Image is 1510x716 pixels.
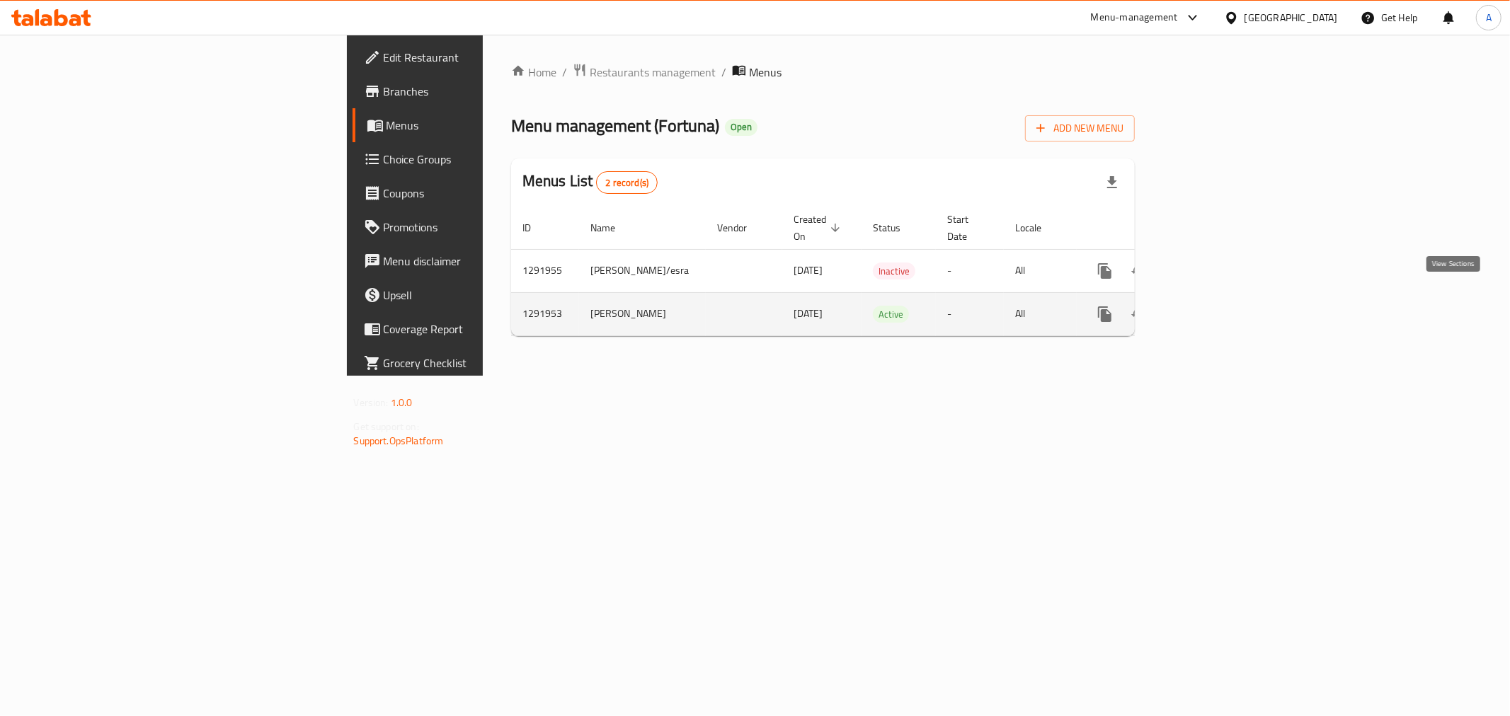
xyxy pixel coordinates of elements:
[873,306,909,323] span: Active
[749,64,782,81] span: Menus
[353,176,599,210] a: Coupons
[936,249,1004,292] td: -
[354,393,389,412] span: Version:
[384,354,588,371] span: Grocery Checklist
[794,304,823,323] span: [DATE]
[384,83,588,100] span: Branches
[725,121,757,133] span: Open
[1122,297,1156,331] button: Change Status
[1091,9,1178,26] div: Menu-management
[353,108,599,142] a: Menus
[873,219,919,236] span: Status
[511,207,1235,336] table: enhanced table
[725,119,757,136] div: Open
[511,63,1136,81] nav: breadcrumb
[1245,10,1338,25] div: [GEOGRAPHIC_DATA]
[387,117,588,134] span: Menus
[384,151,588,168] span: Choice Groups
[384,253,588,270] span: Menu disclaimer
[1486,10,1492,25] span: A
[590,219,634,236] span: Name
[1004,292,1077,335] td: All
[1015,219,1060,236] span: Locale
[353,346,599,380] a: Grocery Checklist
[579,292,706,335] td: [PERSON_NAME]
[1004,249,1077,292] td: All
[353,278,599,312] a: Upsell
[794,261,823,279] span: [DATE]
[384,287,588,304] span: Upsell
[353,244,599,278] a: Menu disclaimer
[721,64,726,81] li: /
[873,306,909,323] div: Active
[353,40,599,74] a: Edit Restaurant
[1122,254,1156,288] button: Change Status
[596,171,658,194] div: Total records count
[1095,166,1129,200] div: Export file
[353,74,599,108] a: Branches
[579,249,706,292] td: [PERSON_NAME]/esra
[511,110,719,142] span: Menu management ( Fortuna )
[522,171,658,194] h2: Menus List
[590,64,716,81] span: Restaurants management
[384,219,588,236] span: Promotions
[873,263,915,279] span: Inactive
[597,176,657,190] span: 2 record(s)
[384,185,588,202] span: Coupons
[1088,254,1122,288] button: more
[354,417,419,436] span: Get support on:
[794,211,845,245] span: Created On
[1088,297,1122,331] button: more
[353,142,599,176] a: Choice Groups
[573,63,716,81] a: Restaurants management
[1036,120,1123,137] span: Add New Menu
[1077,207,1235,250] th: Actions
[353,210,599,244] a: Promotions
[1025,115,1135,142] button: Add New Menu
[522,219,549,236] span: ID
[384,321,588,337] span: Coverage Report
[936,292,1004,335] td: -
[947,211,987,245] span: Start Date
[384,49,588,66] span: Edit Restaurant
[391,393,413,412] span: 1.0.0
[353,312,599,346] a: Coverage Report
[717,219,765,236] span: Vendor
[354,432,444,450] a: Support.OpsPlatform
